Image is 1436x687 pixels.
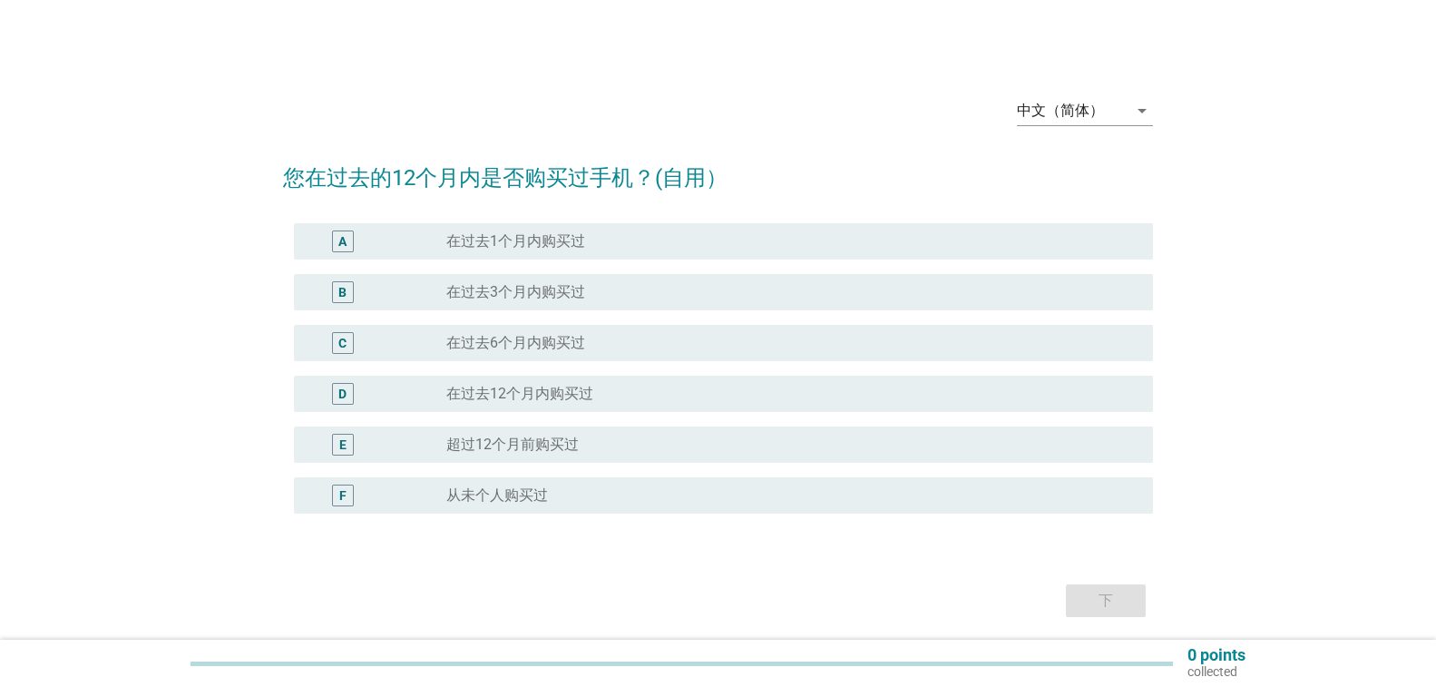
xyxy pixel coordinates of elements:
[339,436,347,455] div: E
[1187,647,1246,663] p: 0 points
[446,486,548,505] label: 从未个人购买过
[446,385,593,403] label: 在过去12个月内购买过
[338,385,347,404] div: D
[338,283,347,302] div: B
[446,232,585,250] label: 在过去1个月内购买过
[446,283,585,301] label: 在过去3个月内购买过
[338,334,347,353] div: C
[339,486,347,505] div: F
[446,334,585,352] label: 在过去6个月内购买过
[1131,100,1153,122] i: arrow_drop_down
[338,232,347,251] div: A
[1187,663,1246,680] p: collected
[446,436,579,454] label: 超过12个月前购买过
[1017,103,1104,119] div: 中文（简体）
[283,143,1153,194] h2: 您在过去的12个月内是否购买过手机？(自用）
